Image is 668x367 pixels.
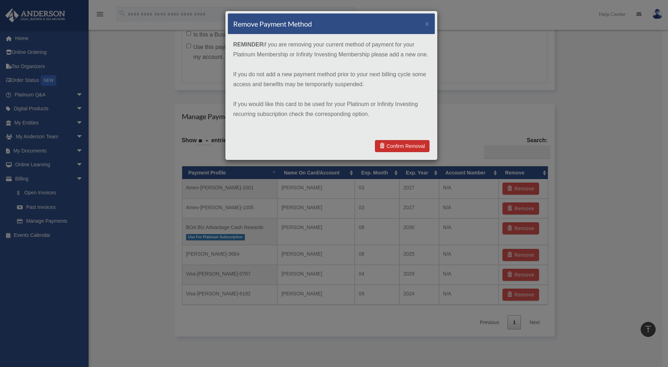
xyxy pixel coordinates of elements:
[233,41,263,48] strong: REMINDER
[425,20,430,27] button: ×
[375,140,430,152] a: Confirm Removal
[233,69,430,89] p: If you do not add a new payment method prior to your next billing cycle some access and benefits ...
[233,99,430,119] p: If you would like this card to be used for your Platinum or Infinity Investing recurring subscrip...
[228,34,435,134] div: if you are removing your current method of payment for your Platinum Membership or Infinity Inves...
[233,19,312,29] h4: Remove Payment Method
